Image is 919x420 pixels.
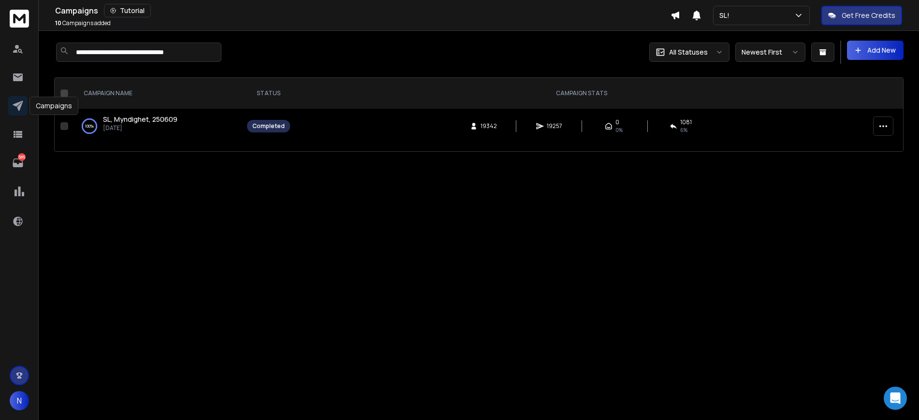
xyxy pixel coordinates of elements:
[735,43,805,62] button: Newest First
[72,109,241,144] td: 100%SL, Myndighet, 250609[DATE]
[8,153,28,173] a: 585
[680,118,692,126] span: 1081
[821,6,902,25] button: Get Free Credits
[547,122,562,130] span: 19257
[104,4,151,17] button: Tutorial
[10,391,29,410] button: N
[241,78,296,109] th: STATUS
[296,78,867,109] th: CAMPAIGN STATS
[847,41,904,60] button: Add New
[615,118,619,126] span: 0
[55,4,671,17] div: Campaigns
[85,121,94,131] p: 100 %
[719,11,733,20] p: SL!
[680,126,687,134] span: 6 %
[884,387,907,410] div: Open Intercom Messenger
[18,153,26,161] p: 585
[103,124,177,132] p: [DATE]
[103,115,177,124] a: SL, Myndighet, 250609
[55,19,61,27] span: 10
[55,19,111,27] p: Campaigns added
[72,78,241,109] th: CAMPAIGN NAME
[615,126,623,134] span: 0%
[29,97,78,115] div: Campaigns
[252,122,285,130] div: Completed
[842,11,895,20] p: Get Free Credits
[669,47,708,57] p: All Statuses
[481,122,497,130] span: 19342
